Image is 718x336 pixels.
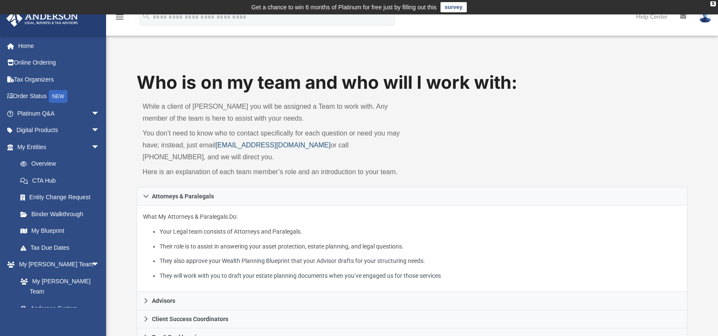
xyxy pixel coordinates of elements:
[152,193,214,199] span: Attorneys & Paralegals
[6,88,112,105] a: Order StatusNEW
[160,241,681,252] li: Their role is to assist in answering your asset protection, estate planning, and legal questions.
[12,189,112,206] a: Entity Change Request
[12,273,104,300] a: My [PERSON_NAME] Team
[12,223,108,240] a: My Blueprint
[6,71,112,88] a: Tax Organizers
[160,226,681,237] li: Your Legal team consists of Attorneys and Paralegals.
[49,90,67,103] div: NEW
[137,310,687,328] a: Client Success Coordinators
[699,11,712,23] img: User Pic
[160,256,681,266] li: They also approve your Wealth Planning Blueprint that your Advisor drafts for your structuring ne...
[251,2,437,12] div: Get a chance to win 6 months of Platinum for free just by filling out this
[12,155,112,172] a: Overview
[91,122,108,139] span: arrow_drop_down
[137,187,687,206] a: Attorneys & Paralegals
[91,105,108,122] span: arrow_drop_down
[440,2,467,12] a: survey
[6,138,112,155] a: My Entitiesarrow_drop_down
[137,70,687,95] h1: Who is on my team and who will I work with:
[115,16,125,22] a: menu
[12,300,108,317] a: Anderson System
[710,1,716,6] div: close
[143,166,406,178] p: Here is an explanation of each team member’s role and an introduction to your team.
[91,138,108,156] span: arrow_drop_down
[115,12,125,22] i: menu
[12,239,112,256] a: Tax Due Dates
[143,212,681,281] p: What My Attorneys & Paralegals Do:
[137,292,687,310] a: Advisors
[6,54,112,71] a: Online Ordering
[143,101,406,124] p: While a client of [PERSON_NAME] you will be assigned a Team to work with. Any member of the team ...
[6,37,112,54] a: Home
[143,127,406,163] p: You don’t need to know who to contact specifically for each question or need you may have; instea...
[152,298,175,304] span: Advisors
[4,10,81,27] img: Anderson Advisors Platinum Portal
[142,11,151,21] i: search
[6,105,112,122] a: Platinum Q&Aarrow_drop_down
[160,271,681,281] li: They will work with you to draft your estate planning documents when you’ve engaged us for those ...
[6,122,112,139] a: Digital Productsarrow_drop_down
[137,206,687,292] div: Attorneys & Paralegals
[12,206,112,223] a: Binder Walkthrough
[152,316,228,322] span: Client Success Coordinators
[6,256,108,273] a: My [PERSON_NAME] Teamarrow_drop_down
[216,141,331,149] a: [EMAIL_ADDRESS][DOMAIN_NAME]
[91,256,108,274] span: arrow_drop_down
[12,172,112,189] a: CTA Hub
